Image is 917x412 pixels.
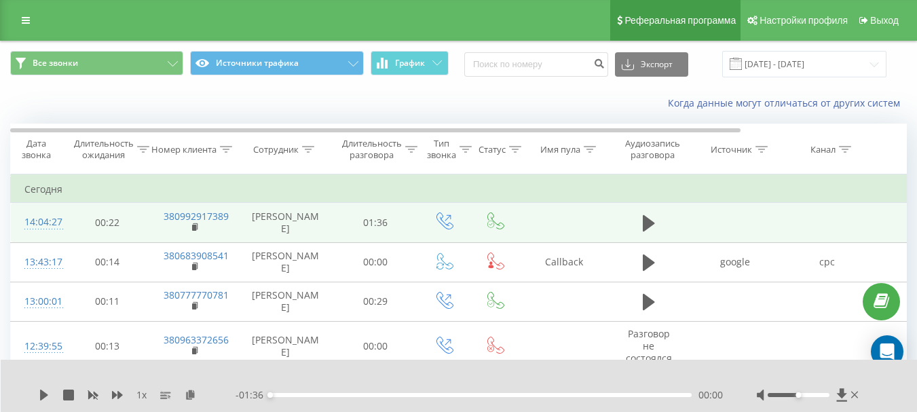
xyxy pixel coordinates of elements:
[238,203,333,242] td: [PERSON_NAME]
[796,392,801,398] div: Accessibility label
[871,335,903,368] div: Open Intercom Messenger
[236,388,270,402] span: - 01:36
[668,96,907,109] a: Когда данные могут отличаться от других систем
[760,15,848,26] span: Настройки профиля
[238,242,333,282] td: [PERSON_NAME]
[615,52,688,77] button: Экспорт
[395,58,425,68] span: График
[164,210,229,223] a: 380992917389
[65,203,150,242] td: 00:22
[711,144,752,155] div: Источник
[333,321,418,371] td: 00:00
[136,388,147,402] span: 1 x
[24,209,52,236] div: 14:04:27
[464,52,608,77] input: Поиск по номеру
[190,51,363,75] button: Источники трафика
[479,144,506,155] div: Статус
[11,138,61,161] div: Дата звонка
[65,321,150,371] td: 00:13
[626,327,672,364] span: Разговор не состоялся
[333,242,418,282] td: 00:00
[253,144,299,155] div: Сотрудник
[427,138,456,161] div: Тип звонка
[698,388,723,402] span: 00:00
[371,51,449,75] button: График
[781,242,873,282] td: cpc
[24,288,52,315] div: 13:00:01
[690,242,781,282] td: google
[624,15,736,26] span: Реферальная программа
[540,144,580,155] div: Имя пула
[164,333,229,346] a: 380963372656
[24,249,52,276] div: 13:43:17
[342,138,402,161] div: Длительность разговора
[267,392,273,398] div: Accessibility label
[810,144,836,155] div: Канал
[65,282,150,321] td: 00:11
[620,138,686,161] div: Аудиозапись разговора
[74,138,134,161] div: Длительность ожидания
[10,51,183,75] button: Все звонки
[238,282,333,321] td: [PERSON_NAME]
[24,333,52,360] div: 12:39:55
[33,58,78,69] span: Все звонки
[333,282,418,321] td: 00:29
[151,144,217,155] div: Номер клиента
[238,321,333,371] td: [PERSON_NAME]
[164,288,229,301] a: 380777770781
[65,242,150,282] td: 00:14
[333,203,418,242] td: 01:36
[520,242,608,282] td: Callback
[164,249,229,262] a: 380683908541
[870,15,899,26] span: Выход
